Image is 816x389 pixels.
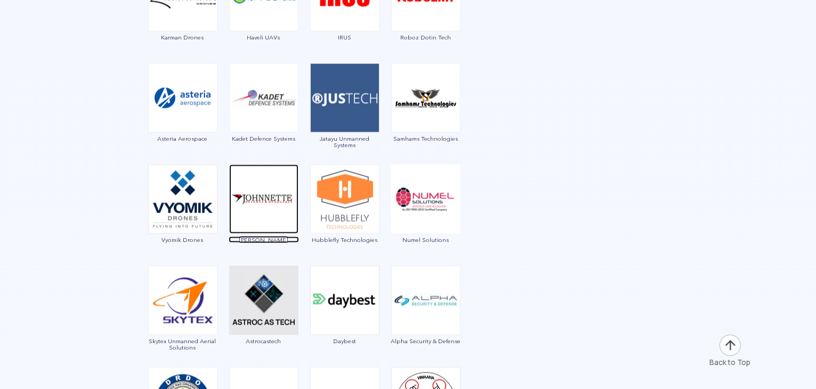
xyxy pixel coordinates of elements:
[391,135,461,142] span: Samhams Technologies
[391,295,461,344] a: Alpha Security & Defense
[229,63,298,133] img: ic_kadet.png
[148,93,218,142] a: Asteria Aerospace
[148,194,218,243] a: Vyomik Drones
[310,266,379,335] img: ic_daybest.png
[229,266,298,335] img: ic_astrocastech.png
[710,357,751,368] div: Back to Top
[310,93,380,148] a: Jatayu Unmanned Systems
[310,34,380,40] span: IRUS
[391,338,461,344] span: Alpha Security & Defense
[391,194,461,243] a: Numel Solutions
[391,63,460,133] img: ic_samhams.png
[391,165,460,234] img: img_numel.png
[148,34,218,40] span: Karman Drones
[148,165,217,234] img: ic_vyomik.png
[391,93,461,142] a: Samhams Technologies
[391,237,461,243] span: Numel Solutions
[148,63,217,133] img: ic_asteria.png
[148,338,218,351] span: Skytex Unmanned Aerial Solutions
[148,135,218,142] span: Asteria Aerospace
[229,338,299,344] span: Astrocastech
[229,135,299,142] span: Kadet Defence Systems
[310,165,379,234] img: ic_hubblefly.png
[310,237,380,243] span: Hubblefly Technologies
[229,295,299,344] a: Astrocastech
[310,194,380,243] a: Hubblefly Technologies
[229,237,299,243] span: [PERSON_NAME]
[391,34,461,40] span: Roboz Dotin Tech
[148,295,218,351] a: Skytex Unmanned Aerial Solutions
[229,34,299,40] span: Haveli UAVs
[310,135,380,148] span: Jatayu Unmanned Systems
[310,295,380,344] a: Daybest
[229,93,299,142] a: Kadet Defence Systems
[229,194,299,243] a: [PERSON_NAME]
[229,165,298,234] img: ic_johnnette.png
[148,266,217,335] img: ic_skytex.png
[148,237,218,243] span: Vyomik Drones
[391,266,460,335] img: ic_alphasecurity.png
[718,334,742,357] img: ic_arrow-up.png
[310,338,380,344] span: Daybest
[310,63,379,133] img: ic_jatayu.png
